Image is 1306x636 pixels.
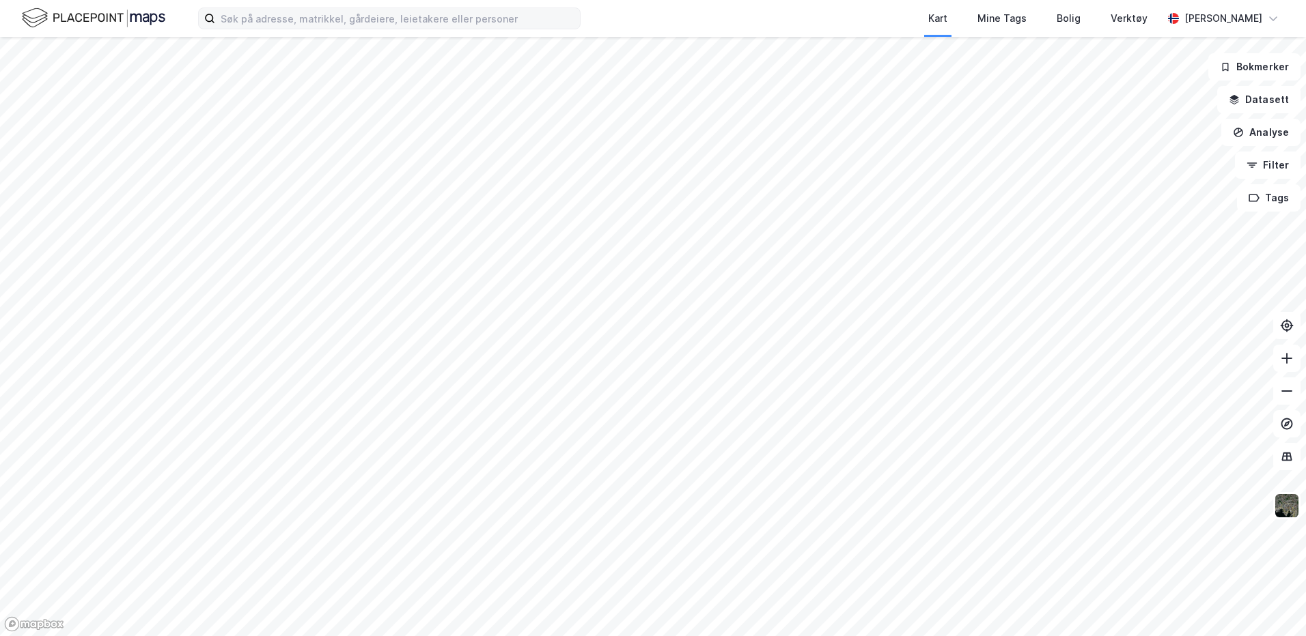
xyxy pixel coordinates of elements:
input: Søk på adresse, matrikkel, gårdeiere, leietakere eller personer [215,8,580,29]
div: Kontrollprogram for chat [1238,570,1306,636]
img: logo.f888ab2527a4732fd821a326f86c7f29.svg [22,6,165,30]
div: Kart [928,10,947,27]
div: Verktøy [1111,10,1148,27]
div: [PERSON_NAME] [1184,10,1262,27]
div: Bolig [1057,10,1081,27]
div: Mine Tags [977,10,1027,27]
iframe: Chat Widget [1238,570,1306,636]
